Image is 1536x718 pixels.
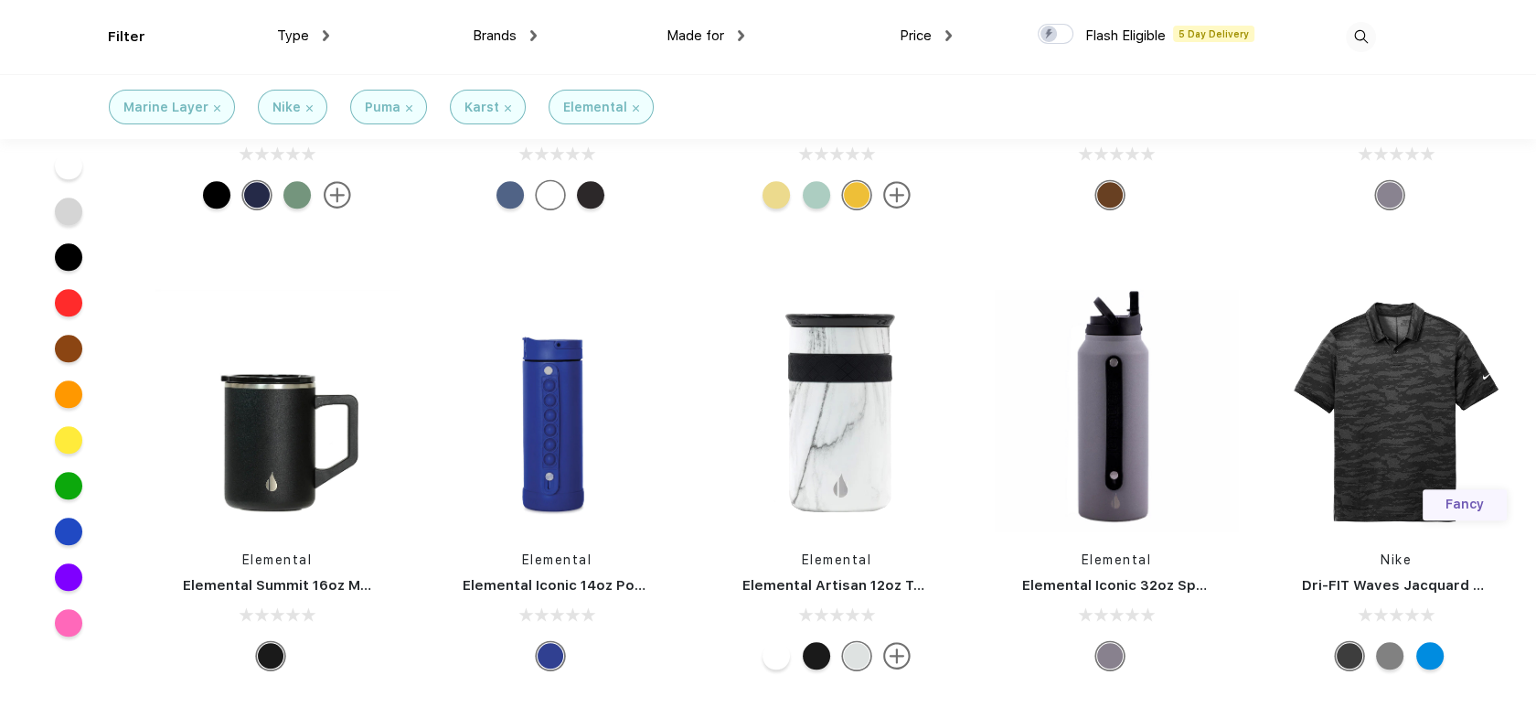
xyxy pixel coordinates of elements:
div: Cyan (571C) [803,181,830,209]
div: Filter [108,27,145,48]
img: func=resize&h=266 [1275,289,1518,532]
span: Made for [667,27,724,44]
div: Blue [1416,642,1444,670]
span: Price [900,27,932,44]
a: Elemental Iconic 14oz Pop Fidget Bottle [463,577,741,594]
div: White [763,642,790,670]
img: filter_cancel.svg [214,105,220,112]
div: 372C [763,181,790,209]
img: dropdown.png [530,30,537,41]
div: Graphite [1096,642,1124,670]
img: filter_cancel.svg [505,105,511,112]
img: filter_cancel.svg [633,105,639,112]
img: dropdown.png [738,30,744,41]
img: dropdown.png [945,30,952,41]
img: filter_cancel.svg [406,105,412,112]
a: Elemental [1082,552,1152,567]
div: Teak Wood [1096,181,1124,209]
div: Black [203,181,230,209]
div: Black [257,642,284,670]
div: Yellow (123C) [843,181,870,209]
span: Flash Eligible [1085,27,1166,44]
img: func=resize&h=266 [155,289,399,532]
img: filter_cancel.svg [306,105,313,112]
img: func=resize&h=266 [435,289,678,532]
div: Elemental [563,98,627,117]
span: Brands [473,27,517,44]
div: Karst [464,98,499,117]
img: more.svg [883,181,911,209]
div: Nike [272,98,301,117]
a: Nike [1381,552,1412,567]
div: Grey [1376,642,1403,670]
div: Black [577,181,604,209]
img: desktop_search.svg [1346,22,1376,52]
span: Fancy [1445,497,1484,511]
span: Type [277,27,309,44]
img: more.svg [324,181,351,209]
div: True Navy [243,181,271,209]
div: Royal Blue [537,642,564,670]
img: func=resize&h=266 [715,289,958,532]
div: Black [1336,642,1363,670]
div: White Marble [843,642,870,670]
div: White [537,181,564,209]
img: dropdown.png [323,30,329,41]
a: Elemental Summit 16oz Mug [183,577,378,594]
a: Dri-FIT Waves Jacquard Polo [1302,577,1504,594]
img: func=resize&h=266 [995,289,1238,532]
div: Matte Black [803,642,830,670]
img: more.svg [883,642,911,670]
div: Sage Green [283,181,311,209]
div: Puma [365,98,400,117]
div: Graphite [1376,181,1403,209]
div: Marine Layer [123,98,208,117]
a: Elemental [522,552,592,567]
a: Elemental Iconic 32oz Sport Water Bottle [1022,577,1312,594]
div: Faded Navy [496,181,524,209]
a: Elemental [242,552,313,567]
a: Elemental Artisan 12oz Tumbler [742,577,963,594]
a: Elemental [802,552,872,567]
